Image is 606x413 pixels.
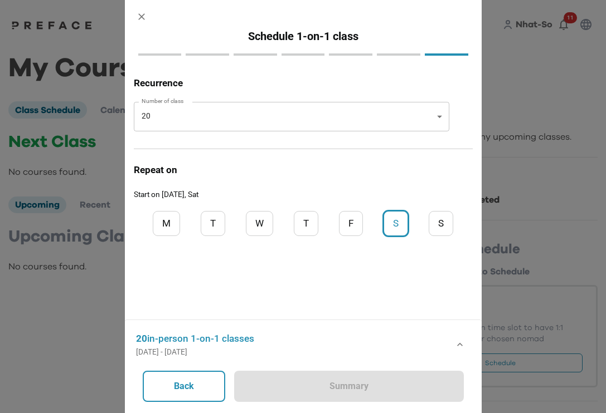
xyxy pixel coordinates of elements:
h6: T [303,216,309,231]
b: 20 [136,333,147,344]
div: 20 [134,102,449,131]
h6: F [348,216,353,231]
h6: Recurrence [134,76,473,91]
div: S [429,212,453,235]
button: Back [143,371,225,402]
label: Number of class [142,97,183,105]
p: Back [174,380,194,393]
h6: M [162,216,171,231]
div: T [201,212,225,235]
div: S [384,212,408,235]
h6: in-person 1-on-1 classes [136,331,254,346]
p: [DATE] - [DATE] [136,346,254,358]
h6: W [255,216,264,231]
h6: S [438,216,444,231]
h5: Schedule 1-on-1 class [134,29,473,43]
p: Start on [DATE], Sat [134,189,473,200]
h6: T [210,216,216,231]
h6: S [393,216,399,231]
div: W [246,212,273,235]
div: M [153,212,180,235]
div: T [294,212,318,235]
div: F [340,212,362,235]
h6: Repeat on [134,163,473,178]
